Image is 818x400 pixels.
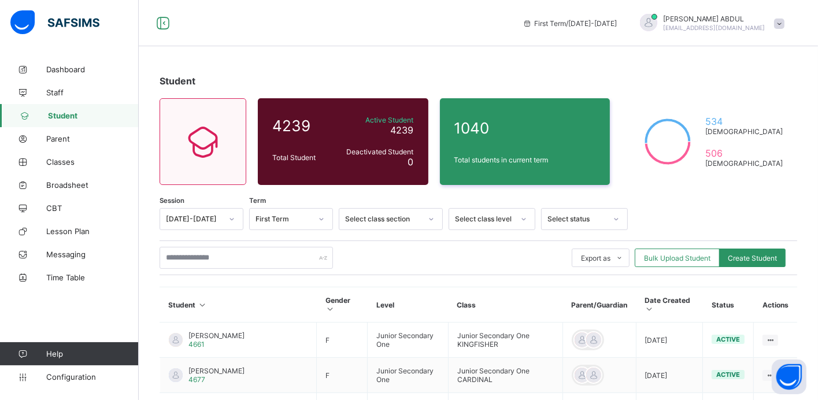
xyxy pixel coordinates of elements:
td: Junior Secondary One [368,358,449,393]
img: safsims [10,10,99,35]
div: SAHEEDABDUL [628,14,790,33]
span: Messaging [46,250,139,259]
div: Select class section [345,215,421,224]
span: [PERSON_NAME] ABDUL [663,14,765,23]
span: Session [160,197,184,205]
span: [PERSON_NAME] [188,366,245,375]
span: 534 [705,116,783,127]
span: active [716,371,740,379]
td: F [317,358,368,393]
span: Dashboard [46,65,139,74]
th: Class [448,287,562,323]
span: Parent [46,134,139,143]
th: Actions [754,287,797,323]
span: Lesson Plan [46,227,139,236]
th: Status [703,287,754,323]
span: 4661 [188,340,205,349]
span: Create Student [728,254,777,262]
th: Date Created [636,287,703,323]
button: Open asap [772,360,806,394]
span: [DEMOGRAPHIC_DATA] [705,127,783,136]
span: [PERSON_NAME] [188,331,245,340]
span: Student [48,111,139,120]
span: active [716,335,740,343]
i: Sort in Ascending Order [645,305,654,313]
span: Time Table [46,273,139,282]
span: Configuration [46,372,138,382]
span: 0 [408,156,414,168]
div: [DATE]-[DATE] [166,215,222,224]
span: Term [249,197,266,205]
i: Sort in Ascending Order [198,301,208,309]
span: Export as [581,254,610,262]
span: [DEMOGRAPHIC_DATA] [705,159,783,168]
span: Active Student [338,116,414,124]
span: Deactivated Student [338,147,414,156]
td: [DATE] [636,358,703,393]
span: Total students in current term [454,155,596,164]
span: 4239 [391,124,414,136]
th: Parent/Guardian [562,287,636,323]
span: 4239 [272,117,332,135]
th: Gender [317,287,368,323]
td: Junior Secondary One CARDINAL [448,358,562,393]
div: Select status [547,215,606,224]
div: First Term [256,215,312,224]
i: Sort in Ascending Order [325,305,335,313]
td: Junior Secondary One KINGFISHER [448,323,562,358]
span: Classes [46,157,139,166]
div: Total Student [269,150,335,165]
td: [DATE] [636,323,703,358]
span: 4677 [188,375,205,384]
div: Select class level [455,215,514,224]
span: CBT [46,203,139,213]
span: session/term information [523,19,617,28]
span: Student [160,75,195,87]
span: 506 [705,147,783,159]
span: [EMAIL_ADDRESS][DOMAIN_NAME] [663,24,765,31]
th: Level [368,287,449,323]
span: 1040 [454,119,596,137]
span: Staff [46,88,139,97]
td: Junior Secondary One [368,323,449,358]
th: Student [160,287,317,323]
span: Help [46,349,138,358]
td: F [317,323,368,358]
span: Bulk Upload Student [644,254,710,262]
span: Broadsheet [46,180,139,190]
